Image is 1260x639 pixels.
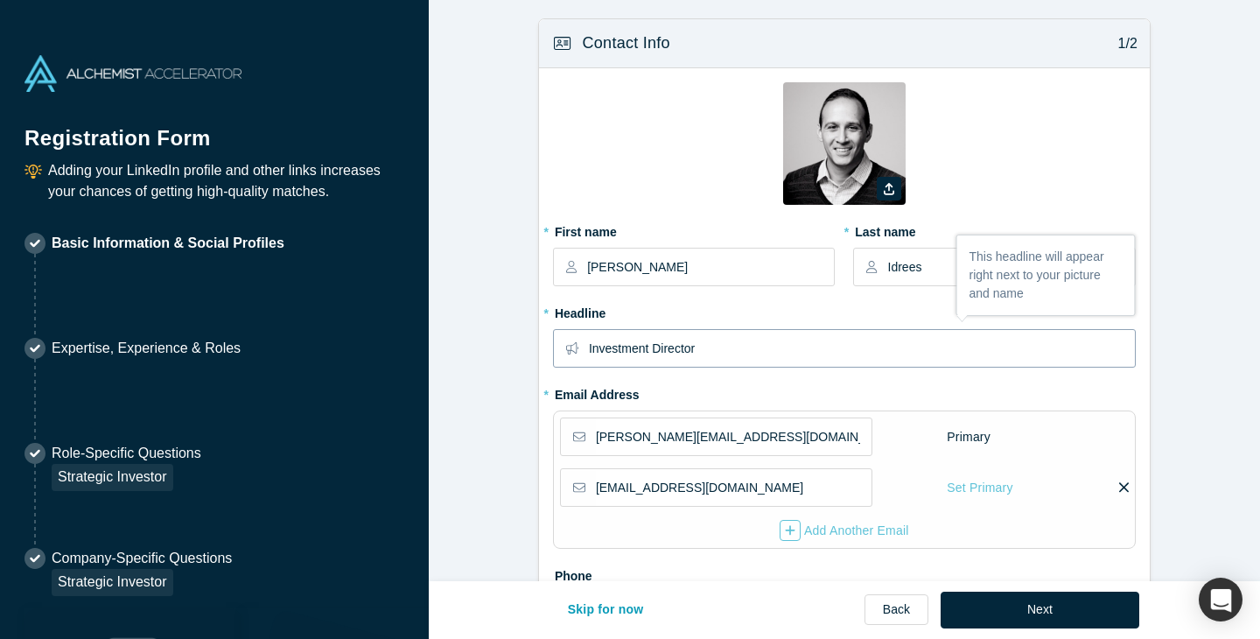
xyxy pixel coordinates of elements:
[24,104,404,154] h1: Registration Form
[583,32,670,55] h3: Contact Info
[946,422,991,453] div: Primary
[1109,33,1137,54] p: 1/2
[48,160,404,202] p: Adding your LinkedIn profile and other links increases your chances of getting high-quality matches.
[553,561,1136,586] label: Phone
[52,443,201,464] p: Role-Specific Questions
[946,473,1013,503] div: Set Primary
[52,338,241,359] p: Expertise, Experience & Roles
[52,233,284,254] p: Basic Information & Social Profiles
[864,594,928,625] a: Back
[779,519,910,542] button: Add Another Email
[553,380,640,404] label: Email Address
[589,330,1134,367] input: Partner, CEO
[553,217,835,242] label: First name
[853,217,1135,242] label: Last name
[549,592,662,628] button: Skip for now
[553,298,1136,323] label: Headline
[941,592,1139,628] button: Next
[52,569,173,596] div: Strategic Investor
[783,82,906,205] img: Profile user default
[52,464,173,491] div: Strategic Investor
[957,235,1135,315] div: This headline will appear right next to your picture and name
[24,55,241,92] img: Alchemist Accelerator Logo
[780,520,909,541] div: Add Another Email
[52,548,232,569] p: Company-Specific Questions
